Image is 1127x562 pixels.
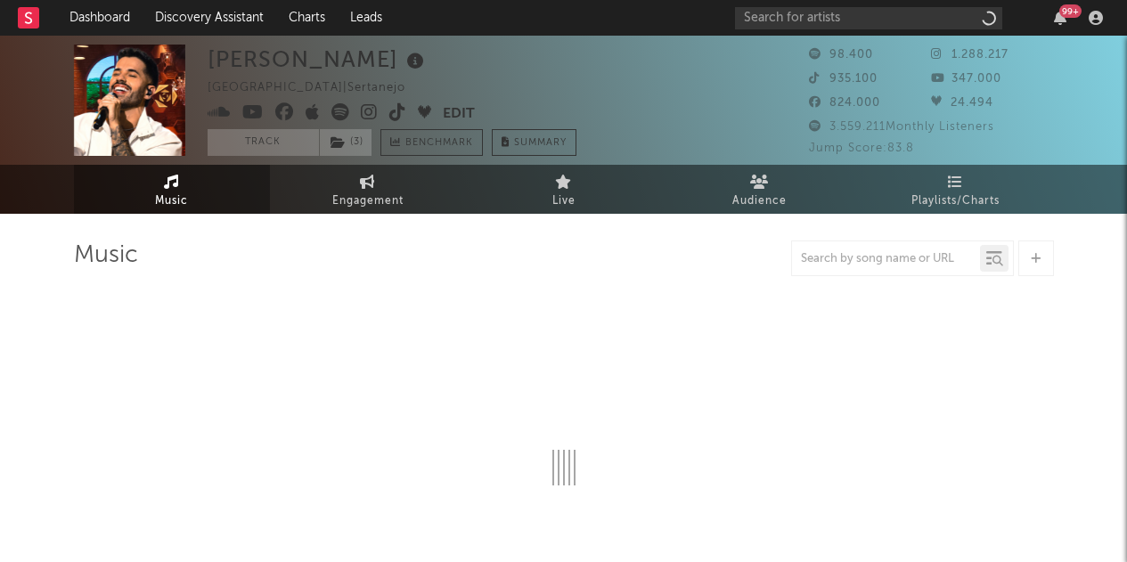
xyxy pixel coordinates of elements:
[552,191,576,212] span: Live
[1054,11,1066,25] button: 99+
[492,129,576,156] button: Summary
[208,129,319,156] button: Track
[911,191,1000,212] span: Playlists/Charts
[732,191,787,212] span: Audience
[809,97,880,109] span: 824.000
[931,73,1001,85] span: 347.000
[735,7,1002,29] input: Search for artists
[320,129,372,156] button: (3)
[74,165,270,214] a: Music
[931,49,1009,61] span: 1.288.217
[405,133,473,154] span: Benchmark
[380,129,483,156] a: Benchmark
[792,252,980,266] input: Search by song name or URL
[809,143,914,154] span: Jump Score: 83.8
[514,138,567,148] span: Summary
[208,77,426,99] div: [GEOGRAPHIC_DATA] | Sertanejo
[809,73,878,85] span: 935.100
[1059,4,1082,18] div: 99 +
[858,165,1054,214] a: Playlists/Charts
[466,165,662,214] a: Live
[809,121,994,133] span: 3.559.211 Monthly Listeners
[443,103,475,126] button: Edit
[155,191,188,212] span: Music
[270,165,466,214] a: Engagement
[332,191,404,212] span: Engagement
[208,45,429,74] div: [PERSON_NAME]
[931,97,993,109] span: 24.494
[662,165,858,214] a: Audience
[809,49,873,61] span: 98.400
[319,129,372,156] span: ( 3 )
